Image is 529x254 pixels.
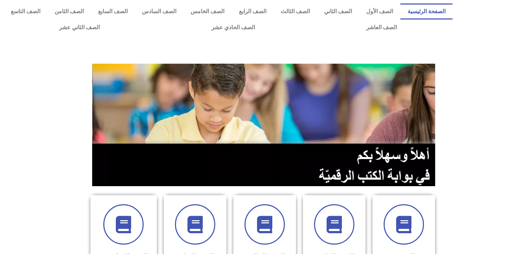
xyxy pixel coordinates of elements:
a: الصف الأول [359,3,400,19]
a: الصف الثاني [317,3,359,19]
a: الصف الثالث [273,3,317,19]
a: الصف العاشر [311,19,452,35]
a: الصف التاسع [3,3,47,19]
a: الصف الخامس [184,3,232,19]
a: الصف الحادي عشر [155,19,310,35]
a: الصف السادس [135,3,184,19]
a: الصف السابع [91,3,135,19]
a: الصف الثاني عشر [3,19,155,35]
a: الصف الثامن [47,3,91,19]
a: الصف الرابع [232,3,273,19]
a: الصفحة الرئيسية [400,3,452,19]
